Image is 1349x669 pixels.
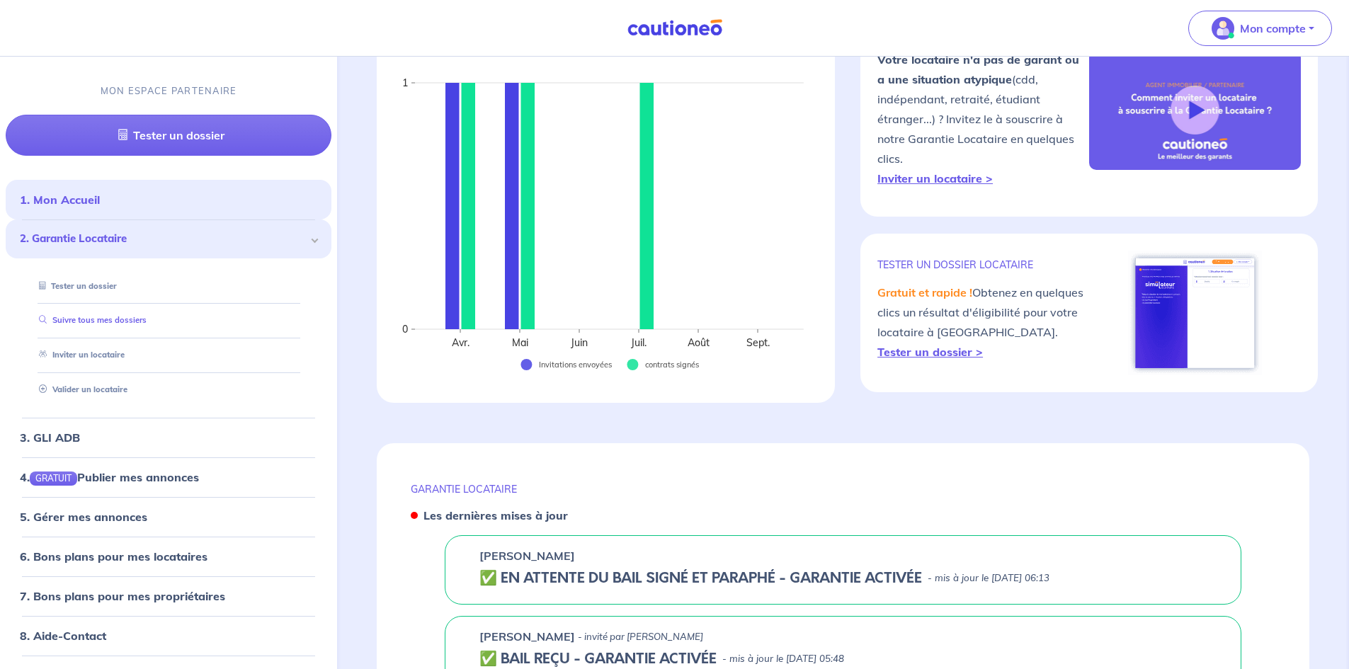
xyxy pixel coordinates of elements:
img: simulateur.png [1128,251,1262,375]
em: Gratuit et rapide ! [877,285,972,299]
div: 2. Garantie Locataire [6,219,331,258]
h5: ✅️️️ EN ATTENTE DU BAIL SIGNÉ ET PARAPHÉ - GARANTIE ACTIVÉE [479,570,922,587]
a: Inviter un locataire > [877,171,993,185]
a: Tester un dossier [33,280,117,290]
text: Avr. [452,336,469,349]
img: video-gli-new-none.jpg [1089,50,1301,169]
a: Inviter un locataire [33,350,125,360]
a: 7. Bons plans pour mes propriétaires [20,589,225,603]
div: state: CONTRACT-VALIDATED, Context: NOT-LESSOR,IS-GL-CAUTION [479,651,1207,668]
a: 8. Aide-Contact [20,629,106,643]
p: - invité par [PERSON_NAME] [578,630,703,644]
p: GARANTIE LOCATAIRE [411,483,1275,496]
a: Suivre tous mes dossiers [33,315,147,325]
p: Mon compte [1240,20,1306,37]
div: 4.GRATUITPublier mes annonces [6,462,331,491]
div: 7. Bons plans pour mes propriétaires [6,582,331,610]
text: Mai [512,336,528,349]
p: Obtenez en quelques clics un résultat d'éligibilité pour votre locataire à [GEOGRAPHIC_DATA]. [877,282,1089,362]
div: Tester un dossier [23,274,314,297]
div: Suivre tous mes dossiers [23,309,314,332]
p: TESTER un dossier locataire [877,258,1089,271]
a: 1. Mon Accueil [20,193,100,207]
a: 5. Gérer mes annonces [20,510,147,524]
div: 8. Aide-Contact [6,622,331,650]
text: Juin [570,336,588,349]
div: 5. Gérer mes annonces [6,503,331,531]
p: [PERSON_NAME] [479,628,575,645]
img: illu_account_valid_menu.svg [1212,17,1234,40]
div: state: CONTRACT-SIGNED, Context: NOT-LESSOR,FINISHED [479,570,1207,587]
strong: Les dernières mises à jour [423,508,568,522]
p: - mis à jour le [DATE] 05:48 [722,652,844,666]
a: 3. GLI ADB [20,430,80,444]
text: Sept. [746,336,770,349]
h5: ✅ BAIL REÇU - GARANTIE ACTIVÉE [479,651,717,668]
a: Tester un dossier [6,115,331,156]
img: Cautioneo [622,19,728,37]
span: 2. Garantie Locataire [20,231,307,247]
p: MON ESPACE PARTENAIRE [101,84,237,98]
p: [PERSON_NAME] [479,547,575,564]
text: 0 [402,323,408,336]
text: Août [688,336,710,349]
div: 1. Mon Accueil [6,185,331,214]
button: illu_account_valid_menu.svgMon compte [1188,11,1332,46]
p: - mis à jour le [DATE] 06:13 [928,571,1049,585]
text: 1 [402,76,408,89]
div: Valider un locataire [23,378,314,401]
a: 4.GRATUITPublier mes annonces [20,469,199,484]
p: (cdd, indépendant, retraité, étudiant étranger...) ? Invitez le à souscrire à notre Garantie Loca... [877,50,1089,188]
div: Inviter un locataire [23,343,314,367]
a: Tester un dossier > [877,345,983,359]
div: 3. GLI ADB [6,423,331,451]
div: 6. Bons plans pour mes locataires [6,542,331,571]
a: Valider un locataire [33,384,127,394]
text: Juil. [630,336,647,349]
a: 6. Bons plans pour mes locataires [20,549,207,564]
